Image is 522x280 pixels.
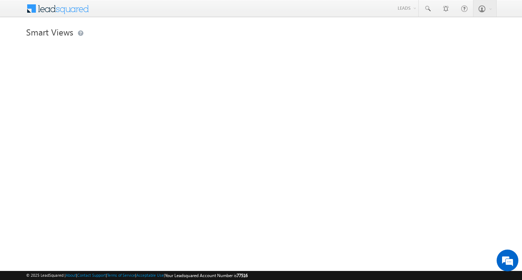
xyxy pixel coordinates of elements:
[107,273,135,277] a: Terms of Service
[77,273,106,277] a: Contact Support
[136,273,164,277] a: Acceptable Use
[26,272,248,279] span: © 2025 LeadSquared | | | | |
[26,26,73,38] span: Smart Views
[165,273,248,278] span: Your Leadsquared Account Number is
[237,273,248,278] span: 77516
[66,273,76,277] a: About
